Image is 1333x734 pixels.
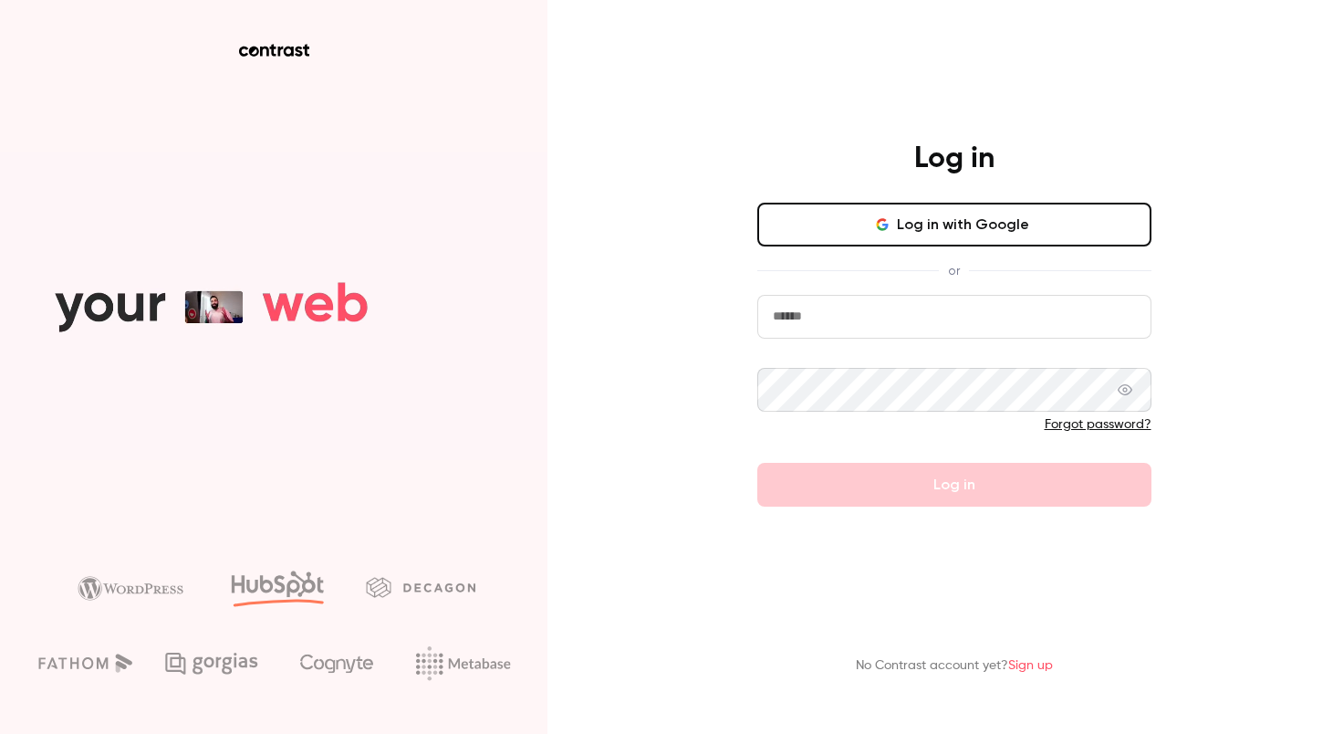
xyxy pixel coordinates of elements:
img: decagon [366,577,475,597]
span: or [939,261,969,280]
h4: Log in [914,141,995,177]
a: Sign up [1008,659,1053,672]
a: Forgot password? [1045,418,1151,431]
button: Log in with Google [757,203,1151,246]
p: No Contrast account yet? [856,656,1053,676]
